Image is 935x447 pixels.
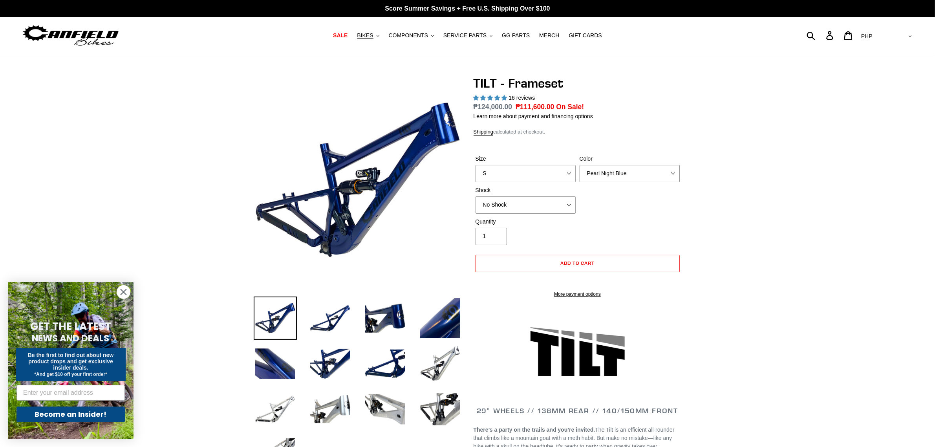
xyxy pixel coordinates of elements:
label: Size [476,155,576,163]
a: More payment options [476,291,680,298]
a: Learn more about payment and financing options [474,113,593,119]
a: GIFT CARDS [565,30,606,41]
span: Add to cart [560,260,595,266]
span: GG PARTS [502,32,530,39]
img: Load image into Gallery viewer, TILT - Frameset [364,388,407,431]
span: 16 reviews [509,95,535,101]
button: SERVICE PARTS [439,30,496,41]
span: 5.00 stars [474,95,509,101]
a: MERCH [535,30,563,41]
img: Load image into Gallery viewer, TILT - Frameset [309,342,352,385]
span: GIFT CARDS [569,32,602,39]
input: Enter your email address [16,385,125,401]
div: calculated at checkout. [474,128,682,136]
span: 29" WHEELS // 138mm REAR // 140/150mm FRONT [477,406,678,415]
img: Load image into Gallery viewer, TILT - Frameset [309,297,352,340]
span: On Sale! [556,102,584,112]
span: BIKES [357,32,373,39]
button: COMPONENTS [385,30,438,41]
img: Load image into Gallery viewer, TILT - Frameset [309,388,352,431]
button: Close dialog [117,285,130,299]
button: Become an Insider! [16,407,125,422]
span: SERVICE PARTS [443,32,487,39]
img: Load image into Gallery viewer, TILT - Frameset [364,342,407,385]
img: Load image into Gallery viewer, TILT - Frameset [419,297,462,340]
a: SALE [329,30,351,41]
img: Canfield Bikes [22,23,120,48]
label: Shock [476,186,576,194]
input: Search [811,27,831,44]
span: MERCH [539,32,559,39]
img: Load image into Gallery viewer, TILT - Frameset [364,297,407,340]
b: There’s a party on the trails and you’re invited. [474,427,595,433]
h1: TILT - Frameset [474,76,682,91]
img: Load image into Gallery viewer, TILT - Frameset [254,342,297,385]
label: Quantity [476,218,576,226]
a: GG PARTS [498,30,534,41]
span: NEWS AND DEALS [32,332,110,344]
s: ₱124,000.00 [474,103,512,111]
button: BIKES [353,30,383,41]
img: Load image into Gallery viewer, TILT - Frameset [419,342,462,385]
button: Add to cart [476,255,680,272]
img: Load image into Gallery viewer, TILT - Frameset [254,297,297,340]
img: Load image into Gallery viewer, TILT - Frameset [419,388,462,431]
span: COMPONENTS [389,32,428,39]
span: Be the first to find out about new product drops and get exclusive insider deals. [28,352,114,371]
label: Color [580,155,680,163]
img: Load image into Gallery viewer, TILT - Frameset [254,388,297,431]
span: ₱111,600.00 [516,103,554,111]
span: SALE [333,32,348,39]
span: GET THE LATEST [30,319,111,333]
a: Shipping [474,129,494,136]
span: *And get $10 off your first order* [34,372,107,377]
